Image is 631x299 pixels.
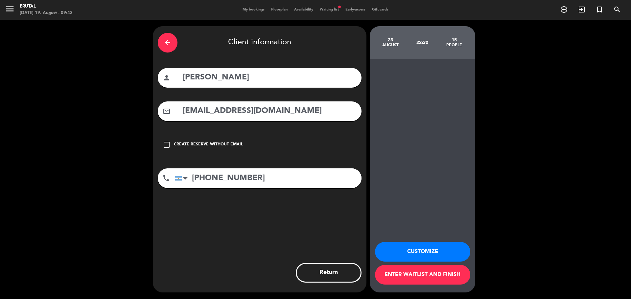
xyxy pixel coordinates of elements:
i: arrow_back [164,39,172,47]
i: search [613,6,621,13]
button: Customize [375,242,470,262]
div: Brutal [20,3,73,10]
div: 23 [375,37,407,43]
span: Availability [291,8,316,11]
i: mail_outline [163,107,171,115]
span: Floorplan [268,8,291,11]
i: phone [162,174,170,182]
button: menu [5,4,15,16]
div: 15 [438,37,470,43]
div: Argentina: +54 [175,169,190,188]
span: My bookings [239,8,268,11]
button: Enter waitlist and finish [375,265,470,285]
i: menu [5,4,15,14]
div: Create reserve without email [174,141,243,148]
div: Client information [158,31,362,54]
input: Guest Name [182,71,357,84]
i: exit_to_app [578,6,586,13]
span: Gift cards [369,8,392,11]
i: add_circle_outline [560,6,568,13]
div: August [375,43,407,48]
div: [DATE] 19. August - 09:43 [20,10,73,16]
span: Early-access [342,8,369,11]
i: turned_in_not [596,6,603,13]
input: Guest email [182,104,357,118]
button: Return [296,263,362,283]
span: Waiting list [316,8,342,11]
input: Phone number... [175,168,362,188]
div: 22:30 [406,31,438,54]
i: check_box_outline_blank [163,141,171,149]
i: person [163,74,171,82]
span: fiber_manual_record [338,5,341,9]
div: people [438,43,470,48]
